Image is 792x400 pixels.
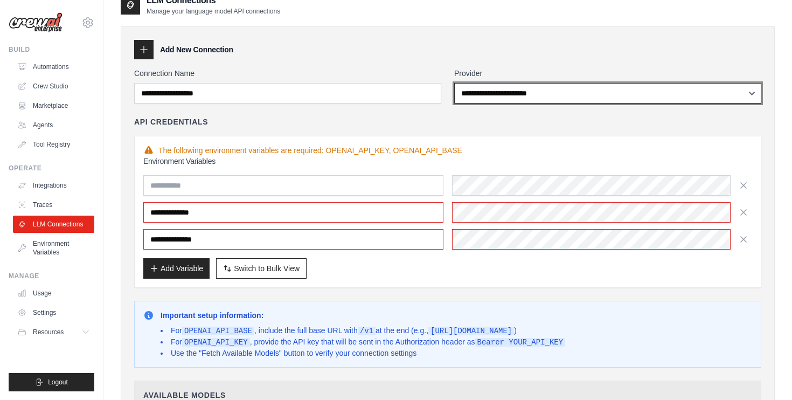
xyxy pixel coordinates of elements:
div: Manage [9,272,94,280]
a: Traces [13,196,94,213]
img: Logo [9,12,62,33]
h3: Add New Connection [160,44,233,55]
label: Connection Name [134,68,441,79]
a: Agents [13,116,94,134]
button: Switch to Bulk View [216,258,307,279]
button: Logout [9,373,94,391]
span: Logout [48,378,68,387]
p: Manage your language model API connections [147,7,280,16]
li: For , provide the API key that will be sent in the Authorization header as [161,336,565,348]
div: Operate [9,164,94,173]
code: OPENAI_API_KEY [182,338,250,347]
li: Use the "Fetch Available Models" button to verify your connection settings [161,348,565,358]
a: Usage [13,285,94,302]
a: Environment Variables [13,235,94,261]
a: Tool Registry [13,136,94,153]
span: Switch to Bulk View [234,263,300,274]
li: For , include the full base URL with at the end (e.g., ) [161,325,565,336]
a: Automations [13,58,94,75]
code: /v1 [358,327,376,335]
a: Settings [13,304,94,321]
code: Bearer YOUR_API_KEY [475,338,566,347]
div: Build [9,45,94,54]
code: OPENAI_API_BASE [182,327,254,335]
a: Crew Studio [13,78,94,95]
strong: Important setup information: [161,311,263,320]
label: Provider [454,68,761,79]
span: Resources [33,328,64,336]
h4: API Credentials [134,116,208,127]
a: LLM Connections [13,216,94,233]
a: Marketplace [13,97,94,114]
a: Integrations [13,177,94,194]
h3: Environment Variables [143,156,752,167]
button: Add Variable [143,258,210,279]
code: [URL][DOMAIN_NAME] [428,327,514,335]
div: The following environment variables are required: OPENAI_API_KEY, OPENAI_API_BASE [143,145,752,156]
button: Resources [13,323,94,341]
